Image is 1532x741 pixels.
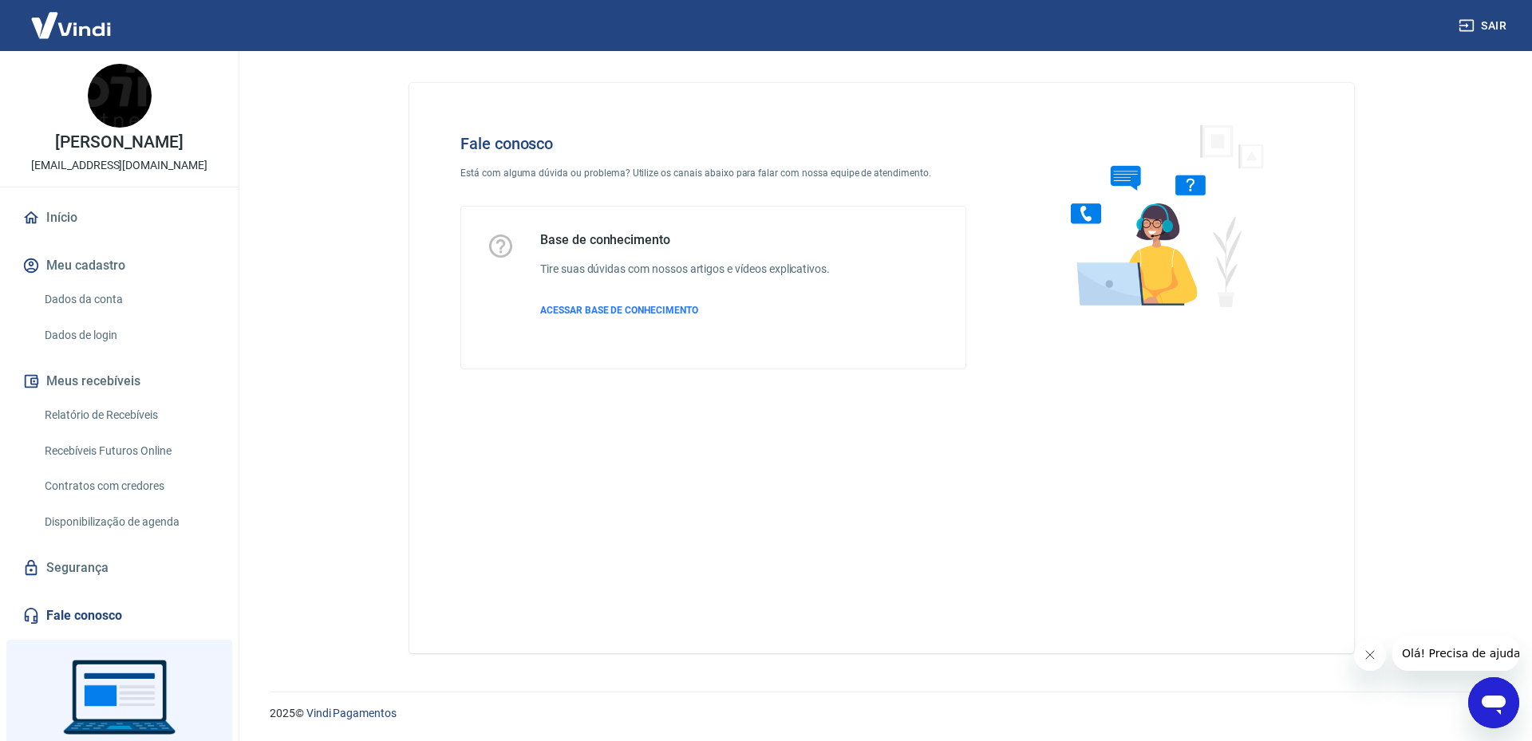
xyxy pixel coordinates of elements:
[1468,677,1519,728] iframe: Botão para abrir a janela de mensagens
[540,261,830,278] h6: Tire suas dúvidas com nossos artigos e vídeos explicativos.
[38,319,219,352] a: Dados de login
[19,200,219,235] a: Início
[540,303,830,317] a: ACESSAR BASE DE CONHECIMENTO
[10,11,134,24] span: Olá! Precisa de ajuda?
[19,364,219,399] button: Meus recebíveis
[38,399,219,432] a: Relatório de Recebíveis
[38,283,219,316] a: Dados da conta
[1455,11,1513,41] button: Sair
[306,707,397,719] a: Vindi Pagamentos
[270,705,1494,722] p: 2025 ©
[1354,639,1386,671] iframe: Fechar mensagem
[55,134,183,151] p: [PERSON_NAME]
[1392,636,1519,671] iframe: Mensagem da empresa
[19,550,219,585] a: Segurança
[540,305,698,316] span: ACESSAR BASE DE CONHECIMENTO
[540,232,830,248] h5: Base de conhecimento
[19,1,123,49] img: Vindi
[88,64,152,128] img: cfbda569-b767-48f7-a77b-8948edd987e0.jpeg
[460,134,966,153] h4: Fale conosco
[19,598,219,633] a: Fale conosco
[38,470,219,503] a: Contratos com credores
[31,157,207,174] p: [EMAIL_ADDRESS][DOMAIN_NAME]
[1039,108,1281,321] img: Fale conosco
[38,506,219,538] a: Disponibilização de agenda
[19,248,219,283] button: Meu cadastro
[38,435,219,467] a: Recebíveis Futuros Online
[460,166,966,180] p: Está com alguma dúvida ou problema? Utilize os canais abaixo para falar com nossa equipe de atend...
